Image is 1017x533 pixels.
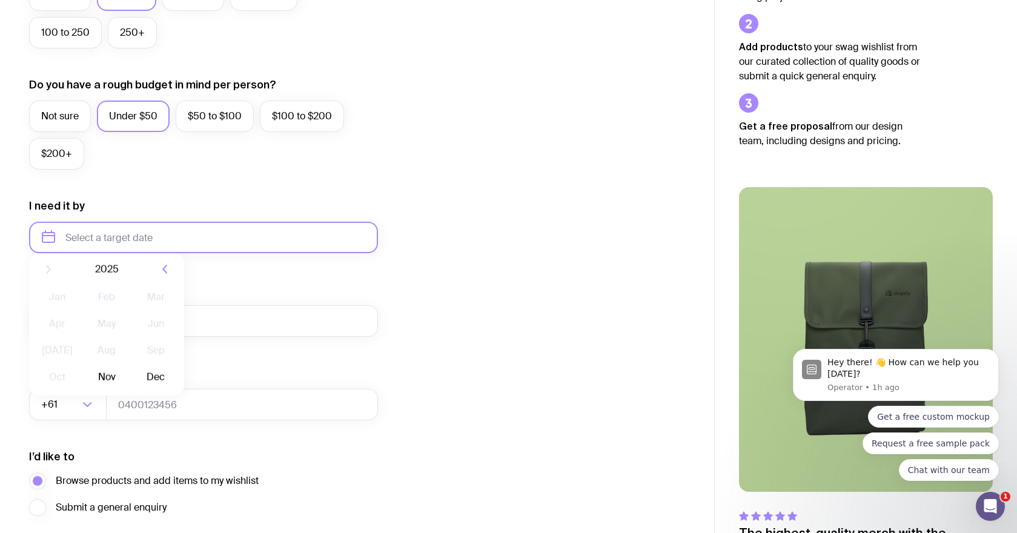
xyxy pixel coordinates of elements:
[739,121,832,131] strong: Get a free proposal
[29,78,276,92] label: Do you have a rough budget in mind per person?
[35,285,79,310] button: Jan
[97,101,170,132] label: Under $50
[84,285,128,310] button: Feb
[29,389,107,420] div: Search for option
[29,101,91,132] label: Not sure
[84,365,128,389] button: Nov
[134,339,178,363] button: Sep
[35,365,79,389] button: Oct
[260,101,344,132] label: $100 to $200
[35,312,79,336] button: Apr
[95,262,119,277] span: 2025
[134,285,178,310] button: Mar
[35,339,79,363] button: [DATE]
[739,119,921,148] p: from our design team, including designs and pricing.
[29,199,85,213] label: I need it by
[29,17,102,48] label: 100 to 250
[84,312,128,336] button: May
[29,138,84,170] label: $200+
[29,449,75,464] label: I’d like to
[176,101,254,132] label: $50 to $100
[56,500,167,515] span: Submit a general enquiry
[976,492,1005,521] iframe: Intercom live chat
[106,389,378,420] input: 0400123456
[739,41,803,52] strong: Add products
[134,365,178,389] button: Dec
[1001,492,1010,502] span: 1
[41,389,60,420] span: +61
[29,305,378,337] input: you@email.com
[134,312,178,336] button: Jun
[29,222,378,253] input: Select a target date
[84,339,128,363] button: Aug
[56,474,259,488] span: Browse products and add items to my wishlist
[60,389,79,420] input: Search for option
[108,17,157,48] label: 250+
[775,334,1017,527] iframe: Intercom notifications message
[739,39,921,84] p: to your swag wishlist from our curated collection of quality goods or submit a quick general enqu...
